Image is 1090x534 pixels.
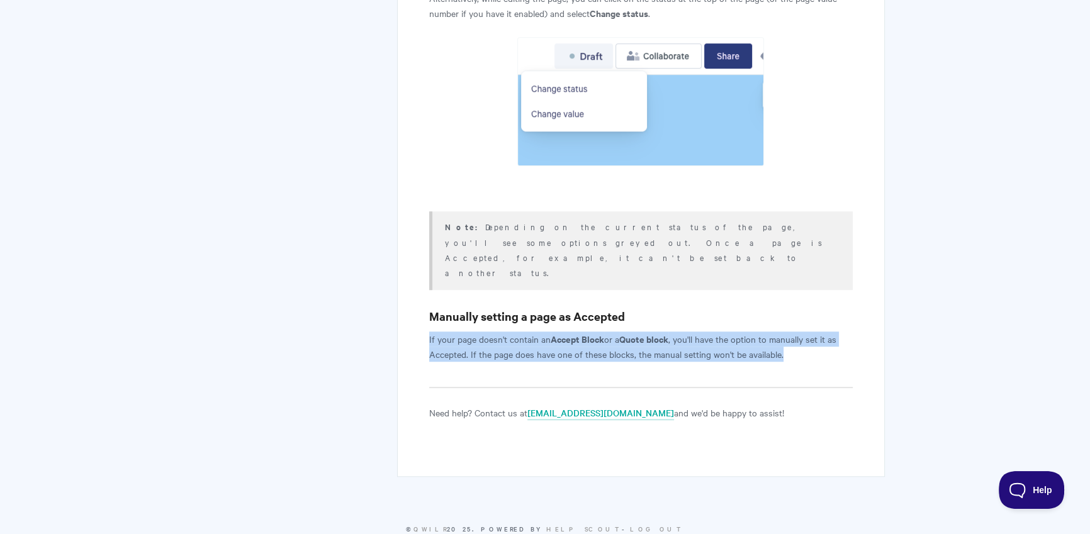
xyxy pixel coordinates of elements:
iframe: Toggle Customer Support [999,471,1065,509]
h3: Manually setting a page as Accepted [429,308,853,325]
strong: Accept Block [551,332,604,345]
a: Help Scout [546,524,622,533]
img: file-hQE0pazKbp.png [517,37,764,166]
span: Powered by [481,524,622,533]
p: Depending on the current status of the page, you'll see some options greyed out. Once a page is A... [445,219,837,280]
a: [EMAIL_ADDRESS][DOMAIN_NAME] [527,406,674,420]
a: Qwilr [413,524,447,533]
strong: Quote block [619,332,668,345]
strong: Change status [590,6,648,19]
strong: Note: [445,221,485,233]
a: Log Out [630,524,684,533]
p: Need help? Contact us at and we'd be happy to assist! [429,405,853,420]
p: If your page doesn't contain an or a , you'll have the option to manually set it as Accepted. If ... [429,331,853,362]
